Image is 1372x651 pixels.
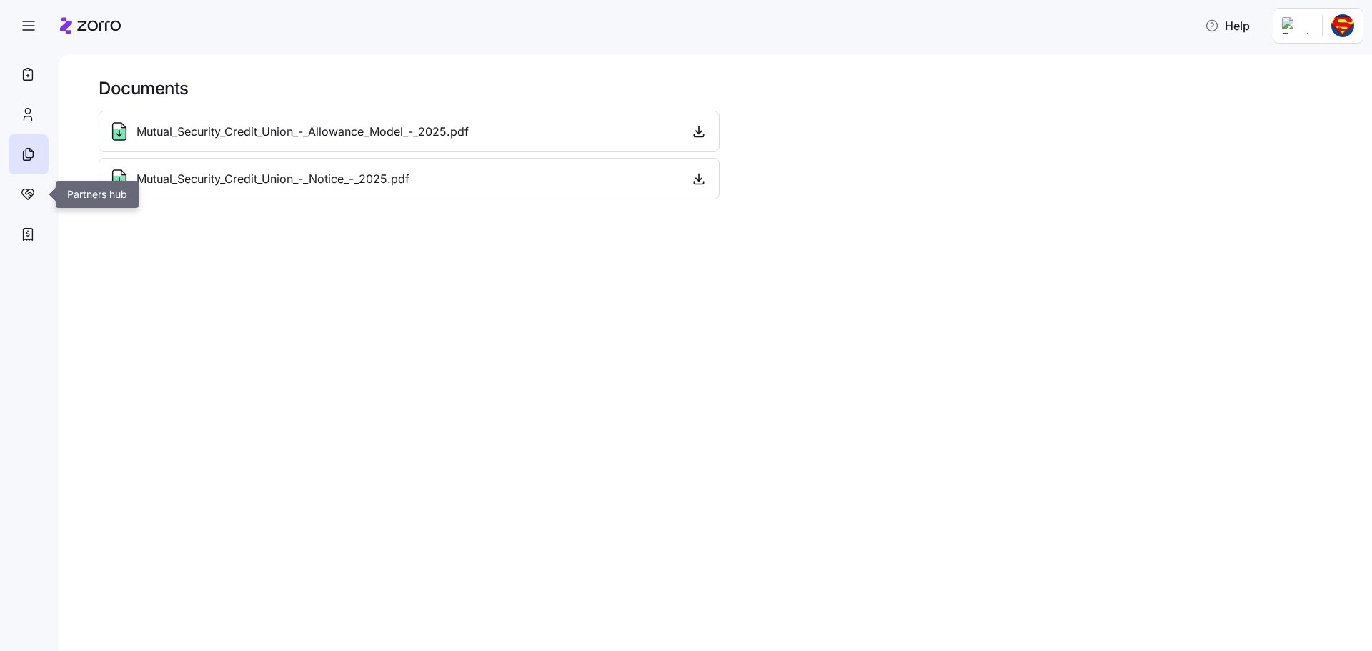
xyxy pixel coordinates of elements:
[1205,17,1250,34] span: Help
[99,77,1352,99] h1: Documents
[136,170,409,188] span: Mutual_Security_Credit_Union_-_Notice_-_2025.pdf
[1331,14,1354,37] img: 19f31c3e96255fc4f0473e3057607849
[136,123,469,141] span: Mutual_Security_Credit_Union_-_Allowance_Model_-_2025.pdf
[1282,17,1311,34] img: Employer logo
[1193,11,1261,40] button: Help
